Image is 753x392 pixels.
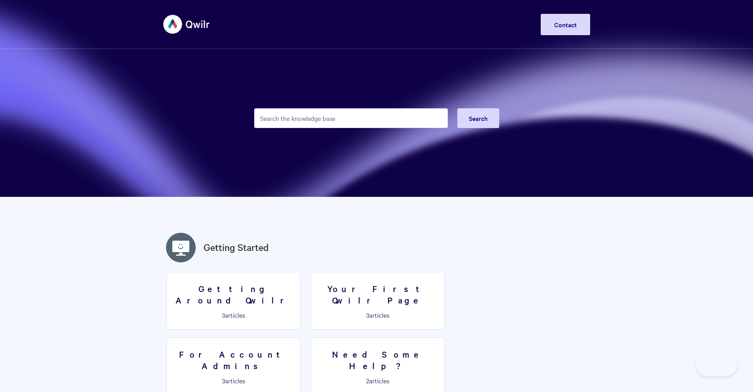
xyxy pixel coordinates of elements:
input: Search the knowledge base [254,108,448,128]
p: articles [172,311,295,318]
a: Your First Qwilr Page 3articles [311,272,445,330]
h3: Need Some Help? [316,349,440,371]
p: articles [316,311,440,318]
span: 3 [366,311,369,319]
span: Search [469,114,488,122]
button: Search [457,108,499,128]
h3: Your First Qwilr Page [316,283,440,305]
a: Getting Around Qwilr 3articles [166,272,300,330]
span: 3 [222,376,225,385]
h3: Getting Around Qwilr [172,283,295,305]
a: Getting Started [204,240,269,254]
p: articles [316,377,440,384]
img: Qwilr Help Center [163,9,210,39]
h3: For Account Admins [172,349,295,371]
p: articles [172,377,295,384]
span: 3 [222,311,225,319]
a: Contact [541,14,590,35]
span: 2 [366,376,369,385]
iframe: Toggle Customer Support [696,352,737,376]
